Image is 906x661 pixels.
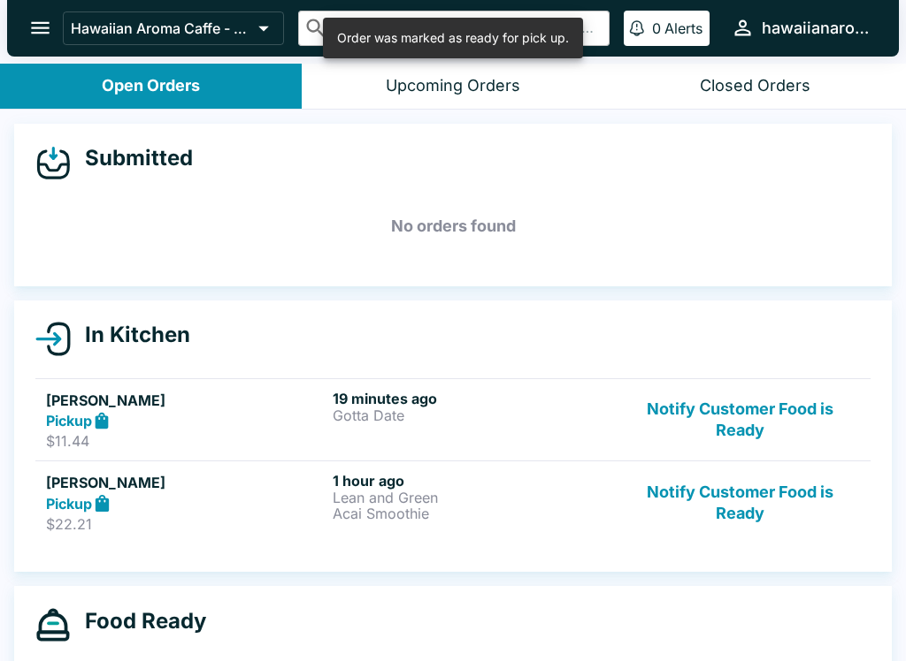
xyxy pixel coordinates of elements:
div: Upcoming Orders [386,76,520,96]
h4: In Kitchen [71,322,190,348]
button: Notify Customer Food is Ready [620,472,860,533]
p: Gotta Date [333,407,612,423]
button: open drawer [18,5,63,50]
p: 0 [652,19,661,37]
h5: [PERSON_NAME] [46,472,326,493]
button: hawaiianaromacaffe [724,9,878,47]
h4: Submitted [71,145,193,171]
strong: Pickup [46,495,92,513]
strong: Pickup [46,412,92,429]
h4: Food Ready [71,608,206,634]
a: [PERSON_NAME]Pickup$22.211 hour agoLean and GreenAcai SmoothieNotify Customer Food is Ready [35,460,871,543]
p: $22.21 [46,515,326,533]
button: Hawaiian Aroma Caffe - Waikiki Beachcomber [63,11,284,45]
a: [PERSON_NAME]Pickup$11.4419 minutes agoGotta DateNotify Customer Food is Ready [35,378,871,461]
h6: 1 hour ago [333,472,612,490]
p: $11.44 [46,432,326,450]
p: Alerts [664,19,703,37]
p: Lean and Green [333,490,612,505]
div: Open Orders [102,76,200,96]
h5: [PERSON_NAME] [46,390,326,411]
div: hawaiianaromacaffe [762,18,871,39]
div: Closed Orders [700,76,810,96]
p: Acai Smoothie [333,505,612,521]
button: Notify Customer Food is Ready [620,390,860,451]
h6: 19 minutes ago [333,390,612,407]
p: Hawaiian Aroma Caffe - Waikiki Beachcomber [71,19,251,37]
div: Order was marked as ready for pick up. [337,23,569,53]
h5: No orders found [35,194,871,258]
